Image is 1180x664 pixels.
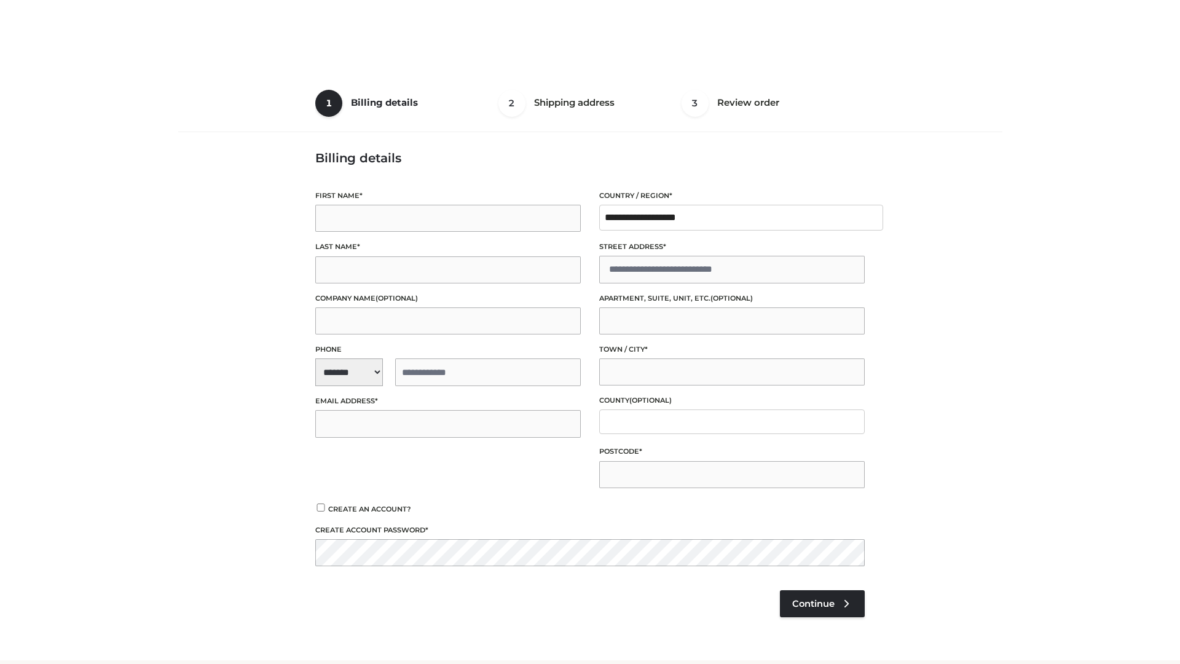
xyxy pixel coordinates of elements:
label: Street address [599,241,865,253]
span: (optional) [629,396,672,405]
span: 3 [682,90,709,117]
span: Billing details [351,97,418,108]
label: Town / City [599,344,865,355]
label: Create account password [315,524,865,536]
input: Create an account? [315,504,326,512]
label: Company name [315,293,581,304]
label: Postcode [599,446,865,457]
label: Phone [315,344,581,355]
span: Create an account? [328,505,411,513]
span: 2 [498,90,525,117]
span: Review order [717,97,779,108]
h3: Billing details [315,151,865,165]
span: Continue [792,598,835,609]
label: First name [315,190,581,202]
span: 1 [315,90,342,117]
label: Apartment, suite, unit, etc. [599,293,865,304]
label: County [599,395,865,406]
label: Last name [315,241,581,253]
label: Email address [315,395,581,407]
a: Continue [780,590,865,617]
span: (optional) [376,294,418,302]
span: Shipping address [534,97,615,108]
label: Country / Region [599,190,865,202]
span: (optional) [710,294,753,302]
